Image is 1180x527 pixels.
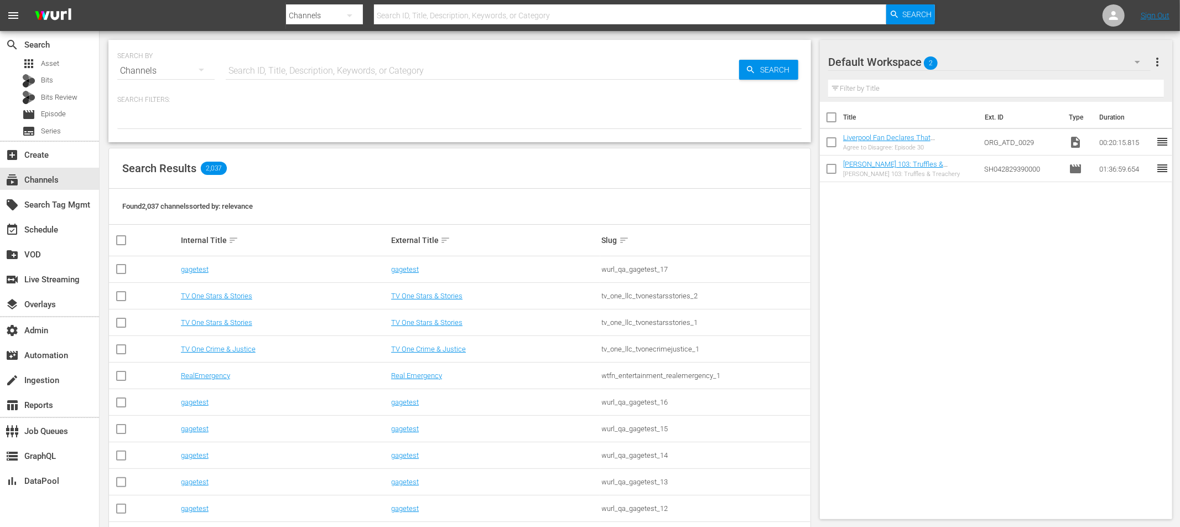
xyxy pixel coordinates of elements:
p: Search Filters: [117,95,802,105]
span: reorder [1156,162,1169,175]
span: Admin [6,324,19,337]
a: TV One Stars & Stories [181,292,252,300]
th: Ext. ID [978,102,1062,133]
span: Bits [41,75,53,86]
img: ans4CAIJ8jUAAAAAAAAAAAAAAAAAAAAAAAAgQb4GAAAAAAAAAAAAAAAAAAAAAAAAJMjXAAAAAAAAAAAAAAAAAAAAAAAAgAT5G... [27,3,80,29]
a: TV One Stars & Stories [391,292,462,300]
a: Liverpool Fan Declares That [PERSON_NAME] Was Better Than Scholes [843,133,950,158]
span: Create [6,148,19,162]
span: Schedule [6,223,19,236]
a: gagetest [181,451,209,459]
div: wurl_qa_gagetest_14 [602,451,809,459]
div: Bits Review [22,91,35,104]
span: Overlays [6,298,19,311]
span: menu [7,9,20,22]
a: gagetest [391,478,419,486]
div: Agree to Disagree: Episode 30 [843,144,975,151]
a: TV One Crime & Justice [391,345,466,353]
span: reorder [1156,135,1169,148]
th: Type [1062,102,1093,133]
span: Live Streaming [6,273,19,286]
a: gagetest [181,265,209,273]
span: DataPool [6,474,19,488]
span: Reports [6,399,19,412]
div: wurl_qa_gagetest_15 [602,425,809,433]
span: Ingestion [6,374,19,387]
span: Channels [6,173,19,187]
a: gagetest [391,265,419,273]
span: sort [619,235,629,245]
a: gagetest [181,478,209,486]
td: 01:36:59.654 [1095,156,1156,182]
div: tv_one_llc_tvonestarsstories_2 [602,292,809,300]
td: ORG_ATD_0029 [980,129,1065,156]
a: TV One Stars & Stories [181,318,252,327]
span: Bits Review [41,92,77,103]
span: Video [1069,136,1082,149]
span: Automation [6,349,19,362]
div: tv_one_llc_tvonestarsstories_1 [602,318,809,327]
span: sort [228,235,238,245]
a: Sign Out [1141,11,1169,20]
div: Default Workspace [828,46,1151,77]
div: Channels [117,55,215,86]
span: Search [6,38,19,51]
th: Title [843,102,978,133]
span: Search Tag Mgmt [6,198,19,211]
button: more_vert [1151,49,1164,75]
div: wurl_qa_gagetest_12 [602,504,809,513]
a: RealEmergency [181,371,230,380]
span: Asset [22,57,35,70]
a: TV One Crime & Justice [181,345,256,353]
span: 2,037 [201,162,227,175]
div: Bits [22,74,35,87]
div: tv_one_llc_tvonecrimejustice_1 [602,345,809,353]
span: Search [756,60,798,80]
button: Search [739,60,798,80]
div: [PERSON_NAME] 103: Truffles & Treachery [843,170,975,178]
div: wurl_qa_gagetest_16 [602,398,809,406]
span: VOD [6,248,19,261]
div: wurl_qa_gagetest_13 [602,478,809,486]
th: Duration [1093,102,1159,133]
a: gagetest [181,504,209,513]
span: sort [440,235,450,245]
a: gagetest [391,451,419,459]
span: more_vert [1151,55,1164,69]
td: SH042829390000 [980,156,1065,182]
span: Series [41,126,61,137]
a: [PERSON_NAME] 103: Truffles & Treachery [843,160,948,177]
a: gagetest [181,425,209,433]
a: gagetest [181,398,209,406]
a: gagetest [391,425,419,433]
span: Series [22,125,35,138]
a: TV One Stars & Stories [391,318,462,327]
span: Job Queues [6,425,19,438]
div: Internal Title [181,234,388,247]
a: Real Emergency [391,371,442,380]
span: Asset [41,58,59,69]
a: gagetest [391,398,419,406]
div: wurl_qa_gagetest_17 [602,265,809,273]
span: Found 2,037 channels sorted by: relevance [122,202,253,210]
div: wtfn_entertainment_realemergency_1 [602,371,809,380]
span: Episode [1069,162,1082,175]
td: 00:20:15.815 [1095,129,1156,156]
a: gagetest [391,504,419,513]
div: Slug [602,234,809,247]
span: Episode [22,108,35,121]
button: Search [886,4,935,24]
div: External Title [391,234,598,247]
span: 2 [924,51,938,75]
span: Search [903,4,932,24]
span: GraphQL [6,449,19,463]
span: Episode [41,108,66,120]
span: Search Results [122,162,196,175]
